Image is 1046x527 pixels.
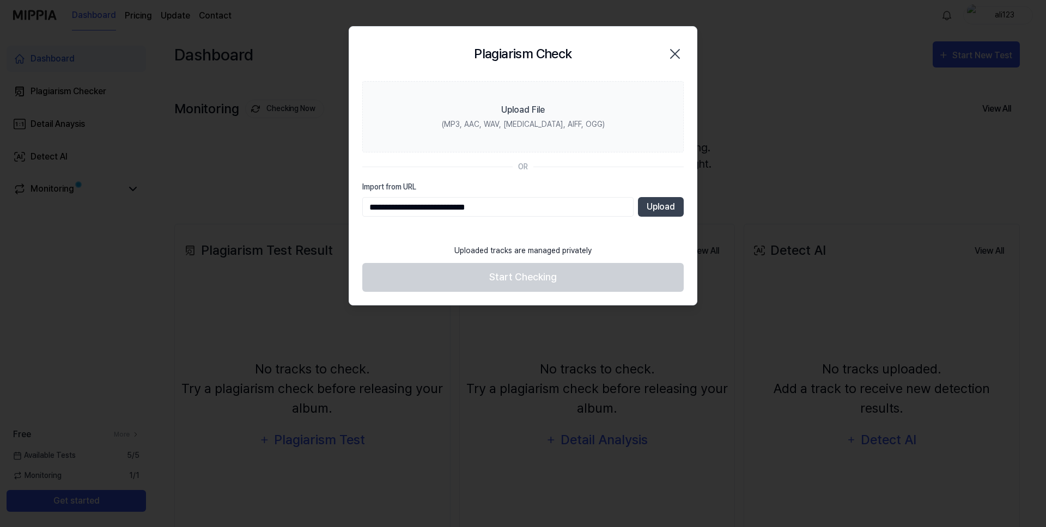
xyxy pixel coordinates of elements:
[448,238,598,263] div: Uploaded tracks are managed privately
[501,103,545,117] div: Upload File
[362,181,684,193] label: Import from URL
[442,119,605,130] div: (MP3, AAC, WAV, [MEDICAL_DATA], AIFF, OGG)
[638,197,684,217] button: Upload
[518,161,528,173] div: OR
[474,44,571,64] h2: Plagiarism Check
